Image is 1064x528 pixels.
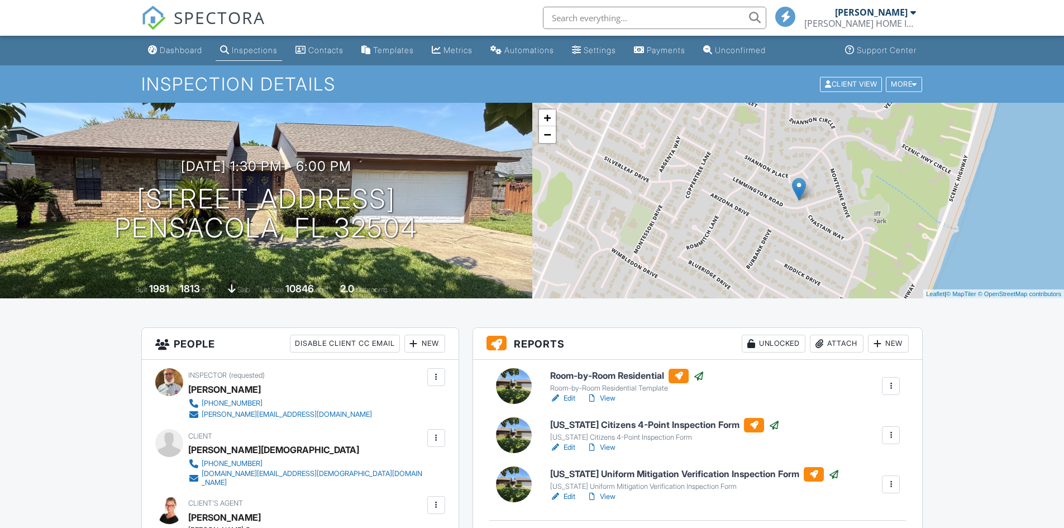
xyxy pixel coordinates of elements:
[443,45,473,55] div: Metrics
[202,459,263,468] div: [PHONE_NUMBER]
[550,393,575,404] a: Edit
[550,467,839,482] h6: [US_STATE] Uniform Mitigation Verification Inspection Form
[543,7,766,29] input: Search everything...
[550,384,704,393] div: Room-by-Room Residential Template
[291,40,348,61] a: Contacts
[188,398,372,409] a: [PHONE_NUMBER]
[946,291,976,297] a: © MapTiler
[188,441,359,458] div: [PERSON_NAME][DEMOGRAPHIC_DATA]
[486,40,559,61] a: Automations (Basic)
[316,286,330,294] span: sq.ft.
[356,286,388,294] span: bathrooms
[188,409,372,420] a: [PERSON_NAME][EMAIL_ADDRESS][DOMAIN_NAME]
[114,184,418,244] h1: [STREET_ADDRESS] Pensacola, FL 32504
[202,410,372,419] div: [PERSON_NAME][EMAIL_ADDRESS][DOMAIN_NAME]
[647,45,685,55] div: Payments
[232,45,278,55] div: Inspections
[135,286,147,294] span: Built
[260,286,284,294] span: Lot Size
[188,499,243,507] span: Client's Agent
[550,418,780,443] a: [US_STATE] Citizens 4-Point Inspection Form [US_STATE] Citizens 4-Point Inspection Form
[373,45,414,55] div: Templates
[629,40,690,61] a: Payments
[404,335,445,353] div: New
[586,393,616,404] a: View
[715,45,766,55] div: Unconfirmed
[427,40,477,61] a: Metrics
[978,291,1061,297] a: © OpenStreetMap contributors
[742,335,805,353] div: Unlocked
[857,45,917,55] div: Support Center
[141,15,265,39] a: SPECTORA
[181,159,351,174] h3: [DATE] 1:30 pm - 6:00 pm
[550,418,780,432] h6: [US_STATE] Citizens 4-Point Inspection Form
[308,45,343,55] div: Contacts
[886,77,922,92] div: More
[586,442,616,453] a: View
[160,45,202,55] div: Dashboard
[820,77,882,92] div: Client View
[868,335,909,353] div: New
[188,458,424,469] a: [PHONE_NUMBER]
[539,126,556,143] a: Zoom out
[810,335,863,353] div: Attach
[699,40,770,61] a: Unconfirmed
[142,328,459,360] h3: People
[202,286,217,294] span: sq. ft.
[804,18,916,29] div: ROLFS HOME INSPECTION LLC
[229,371,265,379] span: (requested)
[923,289,1064,299] div: |
[819,79,885,88] a: Client View
[926,291,944,297] a: Leaflet
[202,469,424,487] div: [DOMAIN_NAME][EMAIL_ADDRESS][DEMOGRAPHIC_DATA][DOMAIN_NAME]
[188,381,261,398] div: [PERSON_NAME]
[188,371,227,379] span: Inspector
[586,491,616,502] a: View
[550,369,704,383] h6: Room-by-Room Residential
[174,6,265,29] span: SPECTORA
[550,369,704,393] a: Room-by-Room Residential Room-by-Room Residential Template
[841,40,921,61] a: Support Center
[550,491,575,502] a: Edit
[144,40,207,61] a: Dashboard
[473,328,923,360] h3: Reports
[285,283,314,294] div: 10846
[188,469,424,487] a: [DOMAIN_NAME][EMAIL_ADDRESS][DEMOGRAPHIC_DATA][DOMAIN_NAME]
[550,433,780,442] div: [US_STATE] Citizens 4-Point Inspection Form
[550,467,839,492] a: [US_STATE] Uniform Mitigation Verification Inspection Form [US_STATE] Uniform Mitigation Verifica...
[141,6,166,30] img: The Best Home Inspection Software - Spectora
[216,40,282,61] a: Inspections
[290,335,400,353] div: Disable Client CC Email
[141,74,923,94] h1: Inspection Details
[539,110,556,126] a: Zoom in
[237,286,250,294] span: slab
[202,399,263,408] div: [PHONE_NUMBER]
[188,432,212,440] span: Client
[567,40,621,61] a: Settings
[835,7,908,18] div: [PERSON_NAME]
[149,283,169,294] div: 1981
[550,482,839,491] div: [US_STATE] Uniform Mitigation Verification Inspection Form
[504,45,554,55] div: Automations
[180,283,200,294] div: 1813
[584,45,616,55] div: Settings
[340,283,354,294] div: 2.0
[357,40,418,61] a: Templates
[188,509,261,526] a: [PERSON_NAME]
[550,442,575,453] a: Edit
